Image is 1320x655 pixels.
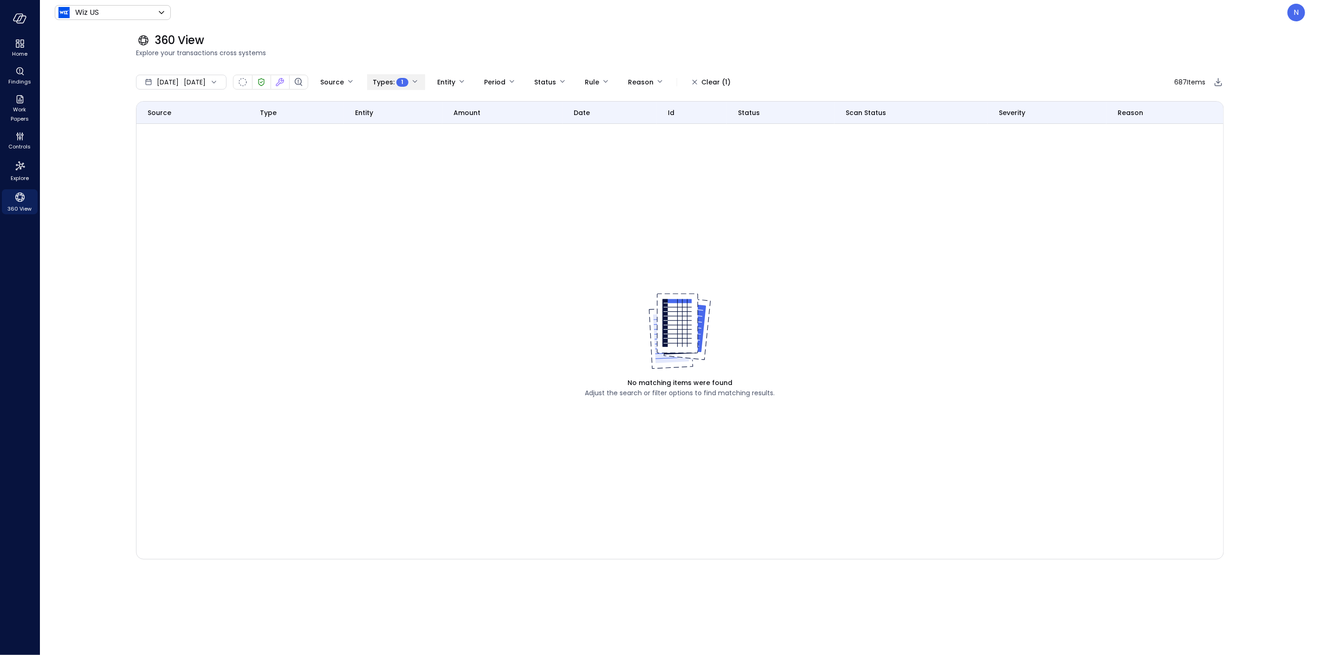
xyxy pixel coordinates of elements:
span: Explore [11,173,29,183]
div: Reason [628,74,654,90]
div: Source [320,74,344,90]
div: Clear (1) [701,77,731,88]
span: Scan Status [846,108,886,118]
p: N [1294,7,1299,18]
span: Controls [9,142,31,151]
span: Source [148,108,171,118]
span: Adjust the search or filter options to find matching results. [585,388,775,398]
img: Icon [58,7,70,18]
div: Verified [256,77,267,88]
span: Severity [999,108,1025,118]
div: Fixed [274,77,285,88]
span: 687 Items [1174,77,1205,87]
button: Clear (1) [685,74,738,90]
span: id [668,108,674,118]
div: Findings [2,65,38,87]
div: 360 View [2,189,38,214]
span: entity [355,108,373,118]
div: Controls [2,130,38,152]
span: No matching items were found [628,378,732,388]
div: Period [484,74,505,90]
div: Home [2,37,38,59]
span: Explore your transactions cross systems [136,48,1224,58]
div: Types : [373,74,408,90]
span: date [574,108,590,118]
div: Not Scanned [239,78,247,86]
span: 360 View [155,33,204,48]
div: Explore [2,158,38,184]
div: Export to CSV [1213,77,1224,88]
div: Noa Turgeman [1288,4,1305,21]
span: Home [12,49,27,58]
div: Entity [437,74,455,90]
p: Wiz US [75,7,99,18]
span: 360 View [8,204,32,213]
div: Finding [293,77,304,88]
span: Reason [1118,108,1143,118]
span: [DATE] [157,77,179,87]
div: Rule [585,74,599,90]
span: Work Papers [6,105,34,123]
span: 1 [401,77,404,87]
span: Findings [8,77,31,86]
span: Type [260,108,277,118]
div: Work Papers [2,93,38,124]
span: amount [453,108,480,118]
span: status [738,108,760,118]
div: Status [534,74,556,90]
